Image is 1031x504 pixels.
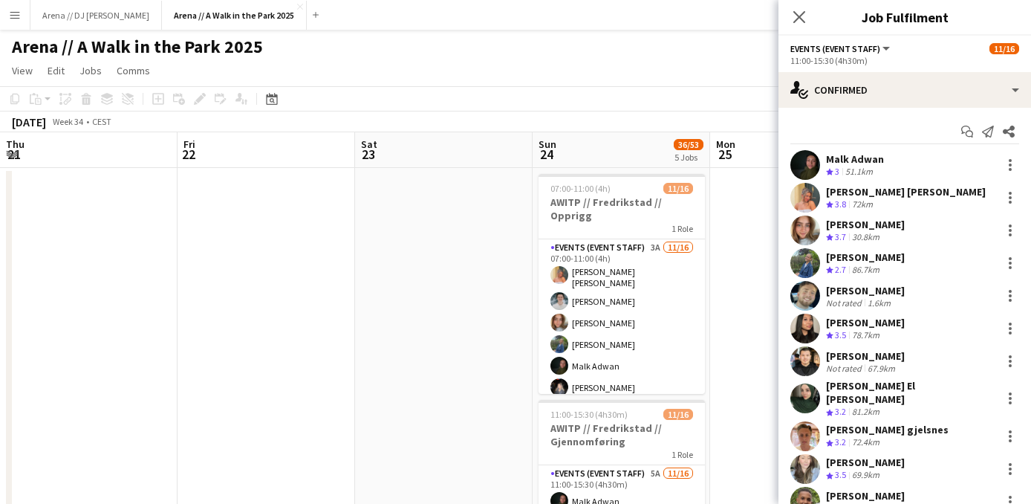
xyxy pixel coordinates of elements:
a: Comms [111,61,156,80]
div: 1.6km [865,297,894,308]
span: Fri [183,138,195,151]
span: Comms [117,64,150,77]
div: 81.2km [849,406,882,419]
span: 2.7 [835,264,846,275]
span: 3.2 [835,406,846,417]
div: [PERSON_NAME] [826,489,905,503]
h3: AWITP // Fredrikstad // Opprigg [539,196,705,222]
span: 23 [359,146,377,163]
a: Jobs [74,61,108,80]
div: 5 Jobs [674,152,703,163]
div: Malk Adwan [826,152,884,166]
span: 11:00-15:30 (4h30m) [550,409,628,420]
span: View [12,64,33,77]
span: 3.2 [835,436,846,448]
span: Sat [361,138,377,151]
app-job-card: 07:00-11:00 (4h)11/16AWITP // Fredrikstad // Opprigg1 RoleEvents (Event Staff)3A11/1607:00-11:00 ... [539,174,705,394]
span: 1 Role [671,223,693,234]
span: Thu [6,138,25,151]
span: 3 [835,166,839,177]
span: 3.5 [835,469,846,480]
span: 07:00-11:00 (4h) [550,183,611,194]
h3: AWITP // Fredrikstad // Gjennomføring [539,421,705,448]
span: 22 [181,146,195,163]
span: 3.8 [835,198,846,210]
div: Confirmed [778,72,1031,108]
div: 69.9km [849,469,882,482]
div: 51.1km [842,166,876,178]
span: 36/53 [674,139,703,150]
div: [PERSON_NAME] [826,284,905,297]
div: 72km [849,198,876,211]
span: 11/16 [663,409,693,420]
span: Week 34 [49,116,86,127]
span: Edit [48,64,65,77]
div: Not rated [826,297,865,308]
span: 25 [714,146,735,163]
span: 3.7 [835,231,846,242]
div: 67.9km [865,363,898,374]
span: 24 [536,146,556,163]
div: Not rated [826,363,865,374]
div: [PERSON_NAME] [PERSON_NAME] [826,185,986,198]
div: CEST [92,116,111,127]
h3: Job Fulfilment [778,7,1031,27]
span: 21 [4,146,25,163]
div: [PERSON_NAME] [826,251,905,264]
div: 11:00-15:30 (4h30m) [790,55,1019,66]
a: Edit [42,61,71,80]
div: [DATE] [12,114,46,129]
div: 72.4km [849,436,882,449]
span: 11/16 [663,183,693,194]
h1: Arena // A Walk in the Park 2025 [12,36,263,58]
span: Mon [716,138,735,151]
div: [PERSON_NAME] [826,316,905,329]
span: 11/16 [989,43,1019,54]
div: [PERSON_NAME] gjelsnes [826,423,949,436]
div: [PERSON_NAME] [826,218,905,231]
span: Jobs [79,64,102,77]
div: [PERSON_NAME] [826,349,905,363]
span: Events (Event Staff) [790,43,880,54]
div: 86.7km [849,264,882,277]
div: 30.8km [849,231,882,244]
span: 1 Role [671,449,693,460]
div: [PERSON_NAME] El [PERSON_NAME] [826,379,995,406]
div: [PERSON_NAME] [826,456,905,469]
span: Sun [539,138,556,151]
button: Events (Event Staff) [790,43,892,54]
button: Arena // A Walk in the Park 2025 [162,1,307,30]
button: Arena // DJ [PERSON_NAME] [30,1,162,30]
span: 3.5 [835,329,846,340]
div: 78.7km [849,329,882,342]
a: View [6,61,39,80]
